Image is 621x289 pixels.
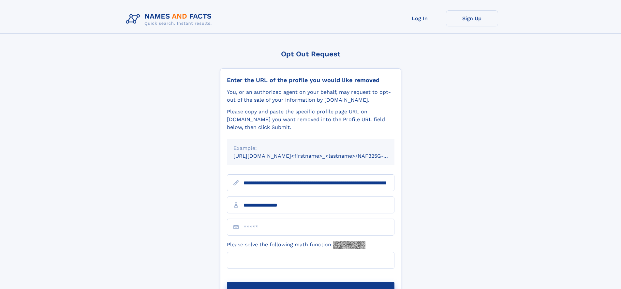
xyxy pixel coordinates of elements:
[227,108,394,131] div: Please copy and paste the specific profile page URL on [DOMAIN_NAME] you want removed into the Pr...
[227,88,394,104] div: You, or an authorized agent on your behalf, may request to opt-out of the sale of your informatio...
[233,144,388,152] div: Example:
[220,50,401,58] div: Opt Out Request
[227,77,394,84] div: Enter the URL of the profile you would like removed
[233,153,407,159] small: [URL][DOMAIN_NAME]<firstname>_<lastname>/NAF325G-xxxxxxxx
[394,10,446,26] a: Log In
[227,241,365,249] label: Please solve the following math function:
[446,10,498,26] a: Sign Up
[123,10,217,28] img: Logo Names and Facts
